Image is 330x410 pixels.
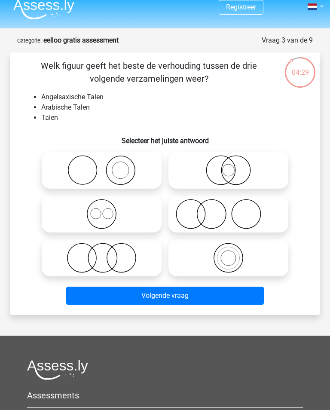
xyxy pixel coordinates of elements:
strong: eelloo gratis assessment [43,36,119,44]
li: Talen [41,113,306,123]
small: Categorie: [17,37,42,44]
h6: Selecteer het juiste antwoord [24,130,306,145]
img: Assessly logo [27,360,88,380]
li: Angelsaxische Talen [41,92,306,102]
li: Arabische Talen [41,102,306,113]
button: Volgende vraag [66,287,263,305]
h5: Assessments [27,390,303,401]
a: Registreer [226,3,256,11]
div: 04:29 [284,56,316,78]
div: Vraag 3 van de 9 [262,35,313,46]
p: Welk figuur geeft het beste de verhouding tussen de drie volgende verzamelingen weer? [24,59,274,85]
